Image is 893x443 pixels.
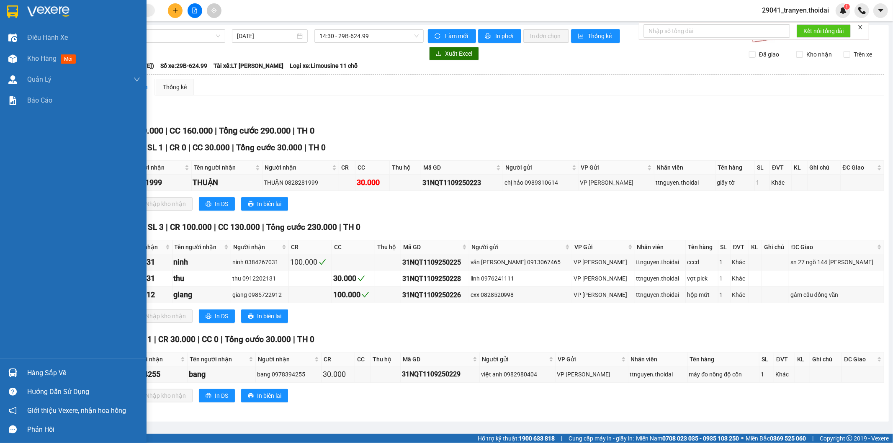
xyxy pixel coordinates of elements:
[873,3,888,18] button: caret-down
[375,240,401,254] th: Thu hộ
[654,161,716,175] th: Nhân viên
[218,222,260,232] span: CC 130.000
[129,309,193,323] button: downloadNhập kho nhận
[428,29,476,43] button: syncLàm mới
[850,50,875,59] span: Trên xe
[572,287,635,303] td: VP Nguyễn Quốc Trị
[495,31,515,41] span: In phơi
[188,143,190,152] span: |
[797,24,851,38] button: Kết nối tổng đài
[857,24,863,30] span: close
[569,434,634,443] span: Cung cấp máy in - giấy in:
[170,126,213,136] span: CC 160.000
[485,33,492,40] span: printer
[154,335,156,344] span: |
[662,435,739,442] strong: 0708 023 035 - 0935 103 250
[580,178,653,187] div: VP [PERSON_NAME]
[574,258,633,267] div: VP [PERSON_NAME]
[775,370,793,379] div: Khác
[117,366,187,383] td: 0978394255
[571,29,620,43] button: bar-chartThống kê
[401,254,469,270] td: 31NQT1109250225
[877,7,885,14] span: caret-down
[792,161,807,175] th: KL
[628,353,687,366] th: Nhân viên
[403,355,471,364] span: Mã GD
[402,369,478,379] div: 31NQT1109250229
[172,8,178,13] span: plus
[689,370,758,379] div: máy đo nồng độ cồn
[588,31,613,41] span: Thống kê
[688,353,760,366] th: Tên hàng
[572,254,635,270] td: VP Nguyễn Quốc Trị
[319,30,418,42] span: 14:30 - 29B-624.99
[257,370,320,379] div: bang 0978394255
[656,178,714,187] div: ttnguyen.thoidai
[636,290,685,299] div: ttnguyen.thoidai
[61,54,76,64] span: mới
[304,143,306,152] span: |
[436,51,442,57] span: download
[716,161,755,175] th: Tên hàng
[172,270,232,287] td: thu
[390,161,421,175] th: Thu hộ
[578,33,585,40] span: bar-chart
[290,256,330,268] div: 100.000
[319,258,326,266] span: check
[257,312,281,321] span: In biên lai
[402,273,468,284] div: 31NQT1109250228
[478,434,555,443] span: Hỗ trợ kỹ thuật:
[219,126,291,136] span: Tổng cước 290.000
[232,143,234,152] span: |
[248,313,254,320] span: printer
[358,275,365,282] span: check
[170,143,186,152] span: CR 0
[232,258,287,267] div: ninh 0384267031
[429,47,479,60] button: downloadXuất Excel
[471,258,571,267] div: văn [PERSON_NAME] 0913067465
[333,273,373,284] div: 30.000
[257,391,281,400] span: In biên lai
[175,242,223,252] span: Tên người nhận
[198,335,200,344] span: |
[206,313,211,320] span: printer
[761,370,772,379] div: 1
[471,290,571,299] div: cxx 0828520998
[812,434,813,443] span: |
[770,435,806,442] strong: 0369 525 060
[172,287,232,303] td: giang
[718,240,731,254] th: SL
[297,335,314,344] span: TH 0
[166,222,168,232] span: |
[211,8,217,13] span: aim
[357,177,389,188] div: 30.000
[262,222,264,232] span: |
[362,291,369,299] span: check
[720,290,729,299] div: 1
[845,4,848,10] span: 1
[293,335,295,344] span: |
[732,290,747,299] div: Khác
[118,368,185,380] div: 0978394255
[158,335,196,344] span: CR 30.000
[174,256,230,268] div: ninh
[574,242,626,252] span: VP Gửi
[749,240,762,254] th: KL
[686,240,718,254] th: Tên hàng
[402,257,468,268] div: 31NQT1109250225
[771,178,790,187] div: Khác
[421,175,503,191] td: 31NQT1109250223
[27,74,51,85] span: Quản Lý
[558,355,620,364] span: VP Gửi
[755,161,770,175] th: SL
[339,161,355,175] th: CR
[8,33,17,42] img: warehouse-icon
[9,388,17,396] span: question-circle
[172,254,232,270] td: ninh
[27,367,140,379] div: Hàng sắp về
[858,7,866,14] img: phone-icon
[445,31,469,41] span: Làm mới
[193,143,230,152] span: CC 30.000
[202,335,219,344] span: CC 0
[732,258,747,267] div: Khác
